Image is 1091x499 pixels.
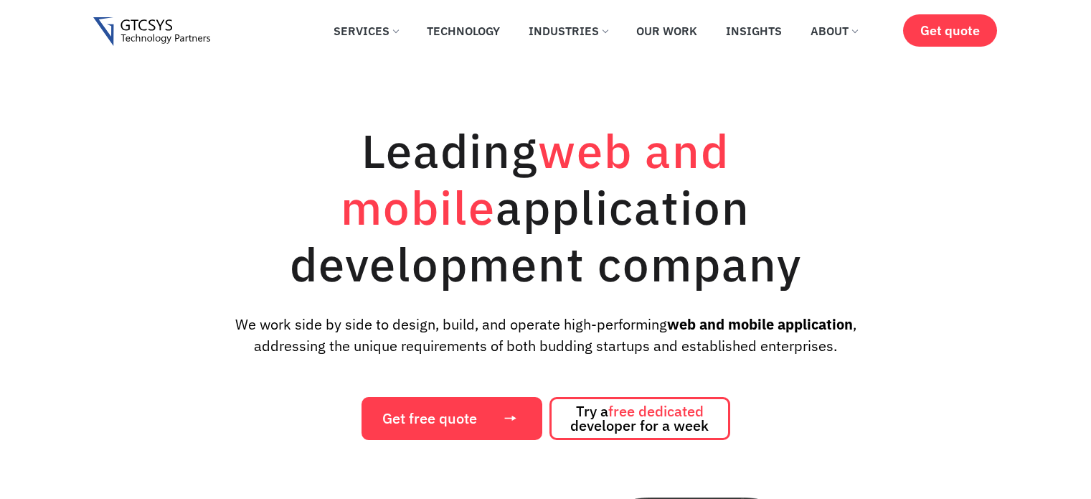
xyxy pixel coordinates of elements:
[608,401,704,421] span: free dedicated
[625,15,708,47] a: Our Work
[362,397,542,440] a: Get free quote
[920,23,980,38] span: Get quote
[549,397,730,440] a: Try afree dedicated developer for a week
[667,314,853,334] strong: web and mobile application
[341,120,729,238] span: web and mobile
[800,15,868,47] a: About
[715,15,793,47] a: Insights
[518,15,618,47] a: Industries
[818,216,1077,434] iframe: chat widget
[570,404,709,433] span: Try a developer for a week
[323,15,409,47] a: Services
[93,17,210,47] img: Gtcsys logo
[211,314,879,357] p: We work side by side to design, build, and operate high-performing , addressing the unique requir...
[903,14,997,47] a: Get quote
[1031,442,1077,485] iframe: chat widget
[382,411,477,426] span: Get free quote
[223,122,869,292] h1: Leading application development company
[416,15,511,47] a: Technology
